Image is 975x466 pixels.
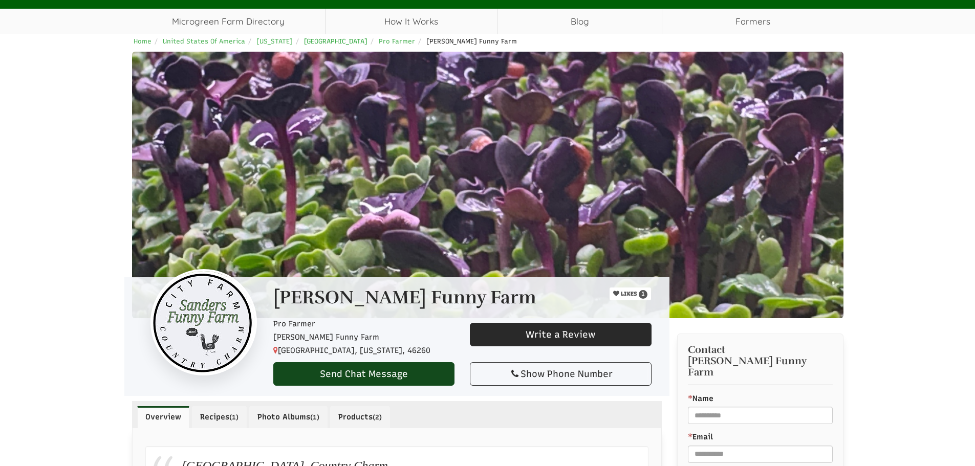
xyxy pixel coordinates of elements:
[497,9,662,34] a: Blog
[688,393,833,404] label: Name
[273,332,379,342] span: [PERSON_NAME] Funny Farm
[132,9,325,34] a: Microgreen Farm Directory
[132,401,662,428] ul: Profile Tabs
[229,413,239,421] small: (1)
[326,9,497,34] a: How It Works
[619,291,637,297] span: LIKES
[688,356,833,378] span: [PERSON_NAME] Funny Farm
[639,290,647,299] span: 1
[137,406,189,428] a: Overview
[150,269,257,375] img: Contact Sanders Funny Farm
[163,37,245,45] a: United States Of America
[249,406,328,428] a: Photo Albums
[479,368,642,380] div: Show Phone Number
[662,9,843,34] span: Farmers
[273,346,430,355] span: [GEOGRAPHIC_DATA], [US_STATE], 46260
[688,344,833,378] h3: Contact
[426,37,517,45] span: [PERSON_NAME] Funny Farm
[134,37,151,45] a: Home
[273,362,454,386] a: Send Chat Message
[310,413,319,421] small: (1)
[273,319,315,328] span: Pro Farmer
[470,323,651,346] a: Write a Review
[192,406,247,428] a: Recipes
[330,406,390,428] a: Products
[132,52,843,318] img: Sanders Funny Farm Cover photo
[304,37,367,45] a: [GEOGRAPHIC_DATA]
[688,432,833,442] label: Email
[273,287,536,308] h1: [PERSON_NAME] Funny Farm
[610,287,651,300] button: LIKES 1
[373,413,382,421] small: (2)
[256,37,293,45] a: [US_STATE]
[379,37,415,45] a: Pro Farmer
